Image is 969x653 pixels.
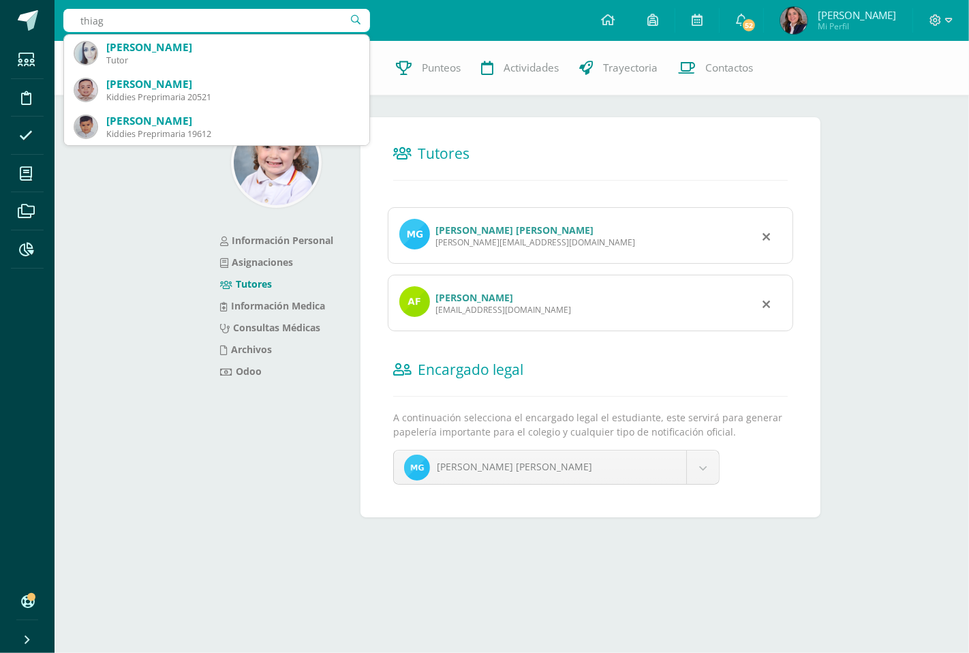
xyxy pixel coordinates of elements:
[386,41,472,95] a: Punteos
[818,20,896,32] span: Mi Perfil
[234,120,319,205] img: 15ab80df87fbe934da288c3224f25b6a.png
[418,144,470,163] span: Tutores
[780,7,807,34] img: 02931eb9dfe038bacbf7301e4bb6166e.png
[435,304,571,316] div: [EMAIL_ADDRESS][DOMAIN_NAME]
[220,277,272,290] a: Tutores
[63,9,370,32] input: Busca un usuario...
[435,291,513,304] a: [PERSON_NAME]
[106,55,358,66] div: Tutor
[220,299,325,312] a: Información Medica
[399,286,430,317] img: profile image
[75,116,97,138] img: c6ebfbe2ea71517d0d0b2f103249f260.png
[437,460,592,473] span: [PERSON_NAME] [PERSON_NAME]
[706,61,754,75] span: Contactos
[394,451,720,484] a: [PERSON_NAME] [PERSON_NAME]
[435,237,635,248] div: [PERSON_NAME][EMAIL_ADDRESS][DOMAIN_NAME]
[220,234,333,247] a: Información Personal
[404,455,430,481] img: 3c568682d4ea7a05f732719f150726fe.png
[570,41,668,95] a: Trayectoria
[75,79,97,101] img: d79e2f748c3e6fc8bf8b2bb3b2c2f6d0.png
[763,295,771,312] div: Remover
[220,365,262,378] a: Odoo
[106,128,358,140] div: Kiddies Preprimaria 19612
[668,41,764,95] a: Contactos
[393,410,788,439] p: A continuación selecciona el encargado legal el estudiante, este servirá para generar papelería i...
[75,42,97,64] img: cc6e6a521ce8ac37bab0308c4f19f695.png
[220,256,293,269] a: Asignaciones
[818,8,896,22] span: [PERSON_NAME]
[220,321,320,334] a: Consultas Médicas
[604,61,658,75] span: Trayectoria
[106,114,358,128] div: [PERSON_NAME]
[106,91,358,103] div: Kiddies Preprimaria 20521
[399,219,430,249] img: profile image
[504,61,559,75] span: Actividades
[763,228,771,244] div: Remover
[418,360,523,379] span: Encargado legal
[472,41,570,95] a: Actividades
[741,18,756,33] span: 52
[435,224,594,237] a: [PERSON_NAME] [PERSON_NAME]
[220,343,272,356] a: Archivos
[106,77,358,91] div: [PERSON_NAME]
[422,61,461,75] span: Punteos
[106,40,358,55] div: [PERSON_NAME]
